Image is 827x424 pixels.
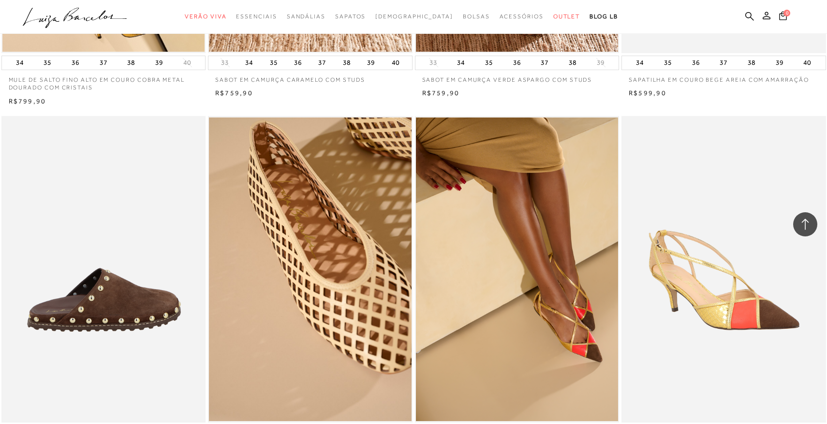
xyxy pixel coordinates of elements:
a: noSubCategoriesText [287,8,325,26]
button: 35 [661,56,675,70]
a: SABOT EM CAMURÇA CAFÉ COM STUDS [2,117,205,421]
button: 39 [152,56,166,70]
a: noSubCategoriesText [553,8,580,26]
button: 34 [13,56,27,70]
button: 36 [510,56,524,70]
span: R$599,90 [629,89,666,97]
span: R$759,90 [215,89,253,97]
span: Sapatos [335,13,366,20]
button: 34 [242,56,256,70]
button: 38 [745,56,758,70]
button: 35 [267,56,281,70]
span: Essenciais [236,13,277,20]
button: 33 [218,58,232,67]
img: SAPATILHA BICO FINO BICOLOR DEBRUM DOURADA [416,117,619,421]
span: Sandálias [287,13,325,20]
a: noSubCategoriesText [375,8,453,26]
button: 33 [427,58,440,67]
a: SCARPIN SLINGBACK SALTO MÉDIO MULTICOR DEBRUM DOURADO SCARPIN SLINGBACK SALTO MÉDIO MULTICOR DEBR... [622,117,825,421]
a: noSubCategoriesText [500,8,544,26]
span: Outlet [553,13,580,20]
span: R$799,90 [9,97,46,105]
span: [DEMOGRAPHIC_DATA] [375,13,453,20]
button: 0 [776,11,790,24]
button: 34 [454,56,468,70]
a: SAPATILHA BICO FINO BICOLOR DEBRUM DOURADA SAPATILHA BICO FINO BICOLOR DEBRUM DOURADA [416,117,619,421]
span: 0 [783,10,790,16]
span: Bolsas [463,13,490,20]
a: MULE DE SALTO FINO ALTO EM COURO COBRA METAL DOURADO COM CRISTAIS [1,70,206,92]
button: 40 [389,56,402,70]
span: BLOG LB [590,13,618,20]
a: noSubCategoriesText [236,8,277,26]
a: noSubCategoriesText [185,8,226,26]
button: 36 [291,56,305,70]
button: 37 [538,56,551,70]
button: 36 [69,56,82,70]
button: 35 [482,56,496,70]
span: Verão Viva [185,13,226,20]
button: 39 [773,56,786,70]
button: 35 [41,56,54,70]
a: noSubCategoriesText [463,8,490,26]
a: SAPATILHA EM COURO BEGE AREIA COM AMARRAÇÃO [621,70,826,84]
button: 39 [364,56,378,70]
button: 38 [566,56,579,70]
span: Acessórios [500,13,544,20]
a: SAPATILHA EM COURO BAUNILHA VAZADA SAPATILHA EM COURO BAUNILHA VAZADA [209,117,412,421]
button: 39 [594,58,607,67]
a: SABOT EM CAMURÇA VERDE ASPARGO COM STUDS [415,70,620,84]
span: R$759,90 [422,89,460,97]
button: 38 [340,56,354,70]
a: SABOT EM CAMURÇA CARAMELO COM STUDS [208,70,413,84]
img: SAPATILHA EM COURO BAUNILHA VAZADA [209,117,412,421]
a: BLOG LB [590,8,618,26]
button: 34 [633,56,647,70]
button: 38 [124,56,138,70]
img: SCARPIN SLINGBACK SALTO MÉDIO MULTICOR DEBRUM DOURADO [622,117,825,421]
button: 36 [689,56,703,70]
button: 37 [315,56,329,70]
img: SABOT EM CAMURÇA CAFÉ COM STUDS [2,116,206,423]
button: 37 [97,56,110,70]
button: 40 [800,56,814,70]
button: 37 [717,56,730,70]
a: noSubCategoriesText [335,8,366,26]
button: 40 [180,58,194,67]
